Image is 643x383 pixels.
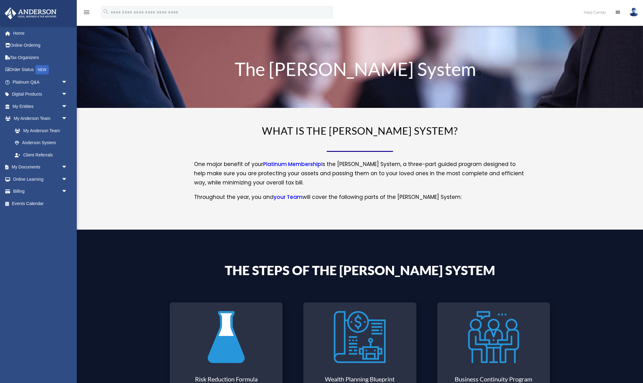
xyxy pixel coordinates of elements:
a: My Anderson Teamarrow_drop_down [4,113,77,125]
a: Online Ordering [4,39,77,52]
span: arrow_drop_down [61,100,74,113]
span: arrow_drop_down [61,88,74,101]
span: arrow_drop_down [61,76,74,89]
h4: The Steps of the [PERSON_NAME] System [194,264,526,280]
a: Home [4,27,77,39]
a: Platinum Membership [263,160,321,171]
p: One major benefit of your is the [PERSON_NAME] System, a three-part guided program designed to he... [194,160,526,192]
img: Anderson Advisors Platinum Portal [3,7,58,19]
a: Digital Productsarrow_drop_down [4,88,77,101]
span: WHAT IS THE [PERSON_NAME] SYSTEM? [262,124,458,137]
a: Events Calendar [4,197,77,210]
span: arrow_drop_down [61,113,74,125]
a: Order StatusNEW [4,64,77,76]
a: My Entitiesarrow_drop_down [4,100,77,113]
h1: The [PERSON_NAME] System [194,60,526,81]
a: Platinum Q&Aarrow_drop_down [4,76,77,88]
a: Online Learningarrow_drop_down [4,173,77,185]
div: NEW [35,65,49,74]
a: your Team [274,193,302,204]
a: menu [83,11,90,16]
span: arrow_drop_down [61,161,74,174]
i: search [103,8,109,15]
a: Client Referrals [9,149,77,161]
i: menu [83,9,90,16]
span: arrow_drop_down [61,185,74,198]
span: arrow_drop_down [61,173,74,186]
img: Wealth Planning Blueprint [334,307,386,367]
p: Throughout the year, you and will cover the following parts of the [PERSON_NAME] System: [194,193,526,202]
img: User Pic [629,8,638,17]
a: Billingarrow_drop_down [4,185,77,198]
a: My Documentsarrow_drop_down [4,161,77,173]
a: Tax Organizers [4,51,77,64]
a: My Anderson Team [9,124,77,137]
a: Anderson System [9,137,74,149]
img: Risk Reduction Formula [200,307,252,367]
img: Business Continuity Program [468,307,520,367]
